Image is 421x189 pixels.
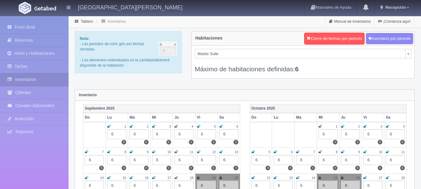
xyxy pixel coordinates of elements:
[400,140,405,144] label: 6
[235,150,238,154] small: 13
[341,155,360,165] div: 6
[107,129,126,139] div: 6
[375,16,414,28] a: ¡Comienza aquí!
[336,125,338,128] small: 1
[336,150,338,154] small: 8
[211,140,216,144] label: 6
[198,49,403,59] span: Master Suite
[78,3,182,11] h4: [GEOGRAPHIC_DATA][PERSON_NAME]
[233,140,238,144] label: 3
[83,113,106,122] th: Do
[124,150,126,154] small: 8
[251,155,270,165] div: 6
[272,113,294,122] th: Lu
[334,176,337,180] small: 15
[269,150,270,154] small: 5
[175,155,194,165] div: 6
[317,113,339,122] th: Mi
[310,166,315,170] label: 5
[219,155,238,165] div: 6
[19,2,31,14] img: Getabed
[169,125,171,128] small: 3
[384,113,407,122] th: Sa
[195,36,222,40] h4: Habitaciones
[378,166,382,170] label: 6
[122,140,126,144] label: 6
[83,104,240,113] th: Septiembre 2025
[175,129,194,139] div: 6
[267,176,270,180] small: 12
[147,150,149,154] small: 9
[339,113,362,122] th: Ju
[401,176,405,180] small: 18
[81,19,93,24] a: Tablero
[195,113,218,122] th: Vi
[128,113,150,122] th: Ma
[150,113,173,122] th: Mi
[235,176,238,180] small: 20
[189,166,194,170] label: 6
[219,129,238,139] div: 6
[173,113,195,122] th: Ju
[403,125,405,128] small: 4
[295,65,299,73] b: 6
[266,166,270,170] label: 6
[197,155,216,165] div: 6
[379,176,382,180] small: 17
[195,58,411,73] div: Máximo de habitaciones definidas:
[159,41,177,55] img: cutoff.png
[386,129,405,139] div: 6
[378,140,382,144] label: 6
[333,166,337,170] label: 5
[167,176,171,180] small: 17
[80,36,89,41] b: Nota:
[212,176,216,180] small: 19
[318,155,337,165] div: 6
[380,125,382,128] small: 3
[34,6,56,11] img: Getabed
[130,129,149,139] div: 6
[144,140,149,144] label: 6
[362,113,384,122] th: Vi
[288,166,293,170] label: 6
[85,155,104,165] div: 6
[333,140,337,144] label: 6
[379,150,382,154] small: 10
[144,166,149,170] label: 0
[294,113,317,122] th: Ma
[190,176,193,180] small: 18
[400,166,405,170] label: 6
[356,176,360,180] small: 16
[304,33,365,45] button: Cierre de fechas por periodo
[166,140,171,144] label: 6
[250,104,407,113] th: Octubre 2025
[214,125,216,128] small: 5
[99,166,104,170] label: 5
[312,176,315,180] small: 14
[326,16,374,28] a: Manual de Inventarios
[289,176,293,180] small: 13
[318,129,337,139] div: 6
[313,150,315,154] small: 7
[355,140,360,144] label: 6
[358,150,360,154] small: 9
[123,176,126,180] small: 15
[145,176,148,180] small: 16
[122,166,126,170] label: 0
[195,49,411,58] a: Master Suite
[79,93,97,97] strong: Inventario
[152,129,171,139] div: 6
[100,176,104,180] small: 14
[218,113,240,122] th: Sa
[189,140,194,144] label: 4
[237,125,238,128] small: 6
[384,5,406,10] span: Recepción
[211,166,216,170] label: 5
[124,125,126,128] small: 1
[130,155,149,165] div: 6
[190,150,193,154] small: 11
[167,150,171,154] small: 10
[166,166,171,170] label: 0
[363,155,382,165] div: 6
[355,166,360,170] label: 6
